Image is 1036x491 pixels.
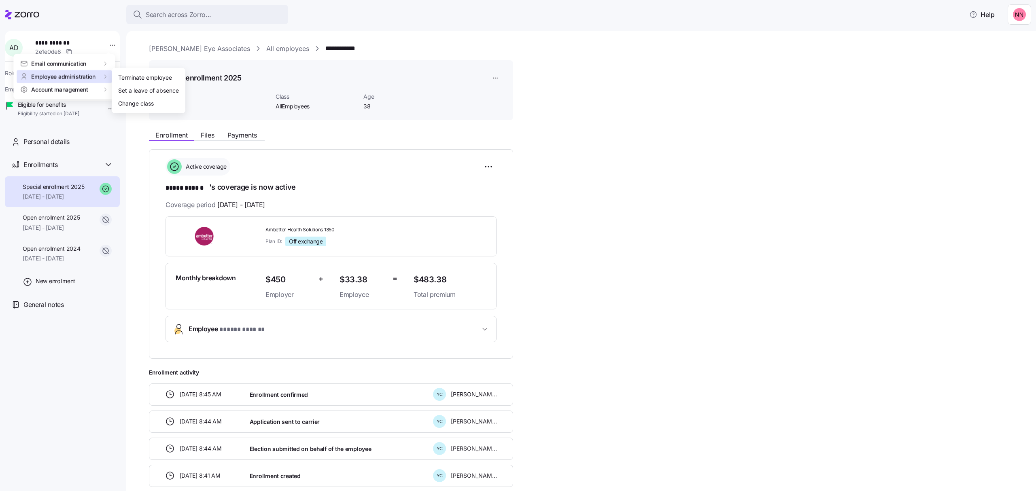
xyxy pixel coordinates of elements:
[118,73,172,82] div: Terminate employee
[118,86,179,95] div: Set a leave of absence
[118,99,154,108] div: Change class
[31,72,96,80] span: Employee administration
[31,59,86,68] span: Email communication
[31,85,88,93] span: Account management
